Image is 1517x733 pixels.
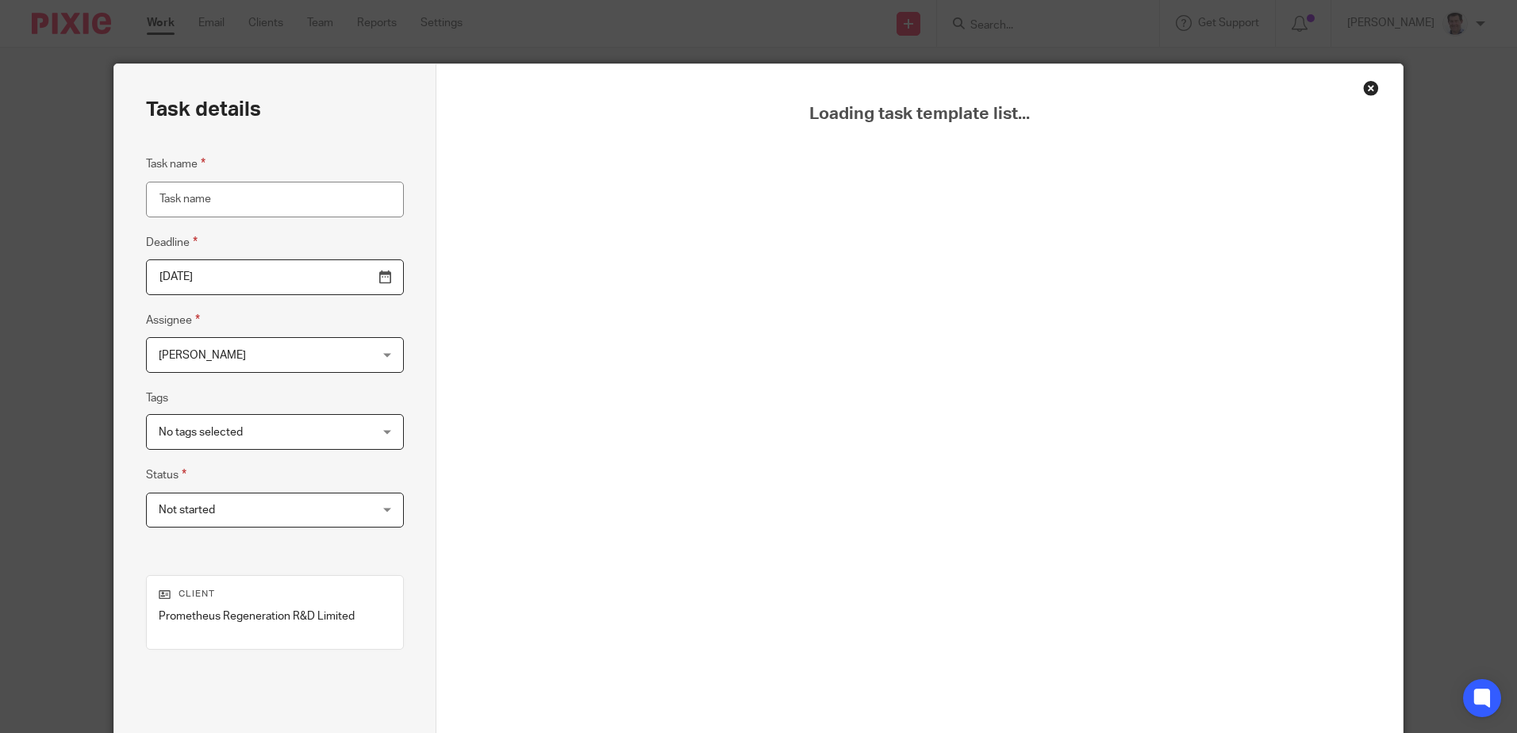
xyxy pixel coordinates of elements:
span: Loading task template list... [476,104,1362,125]
label: Tags [146,390,168,406]
span: No tags selected [159,427,243,438]
span: Not started [159,505,215,516]
div: Close this dialog window [1363,80,1379,96]
label: Status [146,466,186,484]
input: Task name [146,182,404,217]
input: Pick a date [146,259,404,295]
label: Deadline [146,233,198,251]
h2: Task details [146,96,261,123]
span: [PERSON_NAME] [159,350,246,361]
p: Prometheus Regeneration R&D Limited [159,608,391,624]
label: Task name [146,155,205,173]
label: Assignee [146,311,200,329]
p: Client [159,588,391,601]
